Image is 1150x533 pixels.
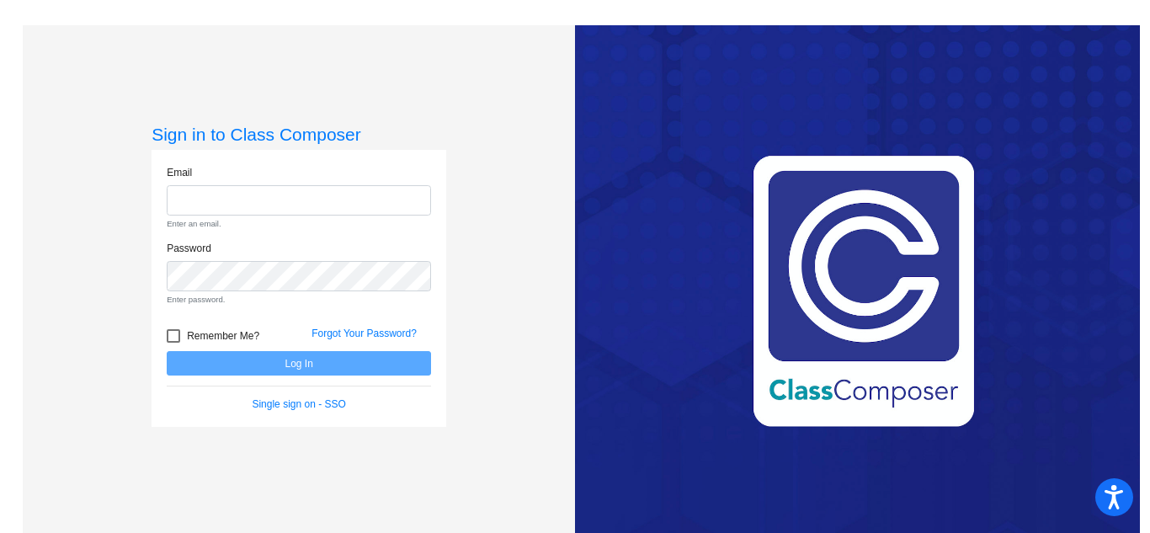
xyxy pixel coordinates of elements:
[167,165,192,180] label: Email
[167,294,431,306] small: Enter password.
[252,398,345,410] a: Single sign on - SSO
[167,218,431,230] small: Enter an email.
[152,124,446,145] h3: Sign in to Class Composer
[187,326,259,346] span: Remember Me?
[311,328,417,339] a: Forgot Your Password?
[167,241,211,256] label: Password
[167,351,431,376] button: Log In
